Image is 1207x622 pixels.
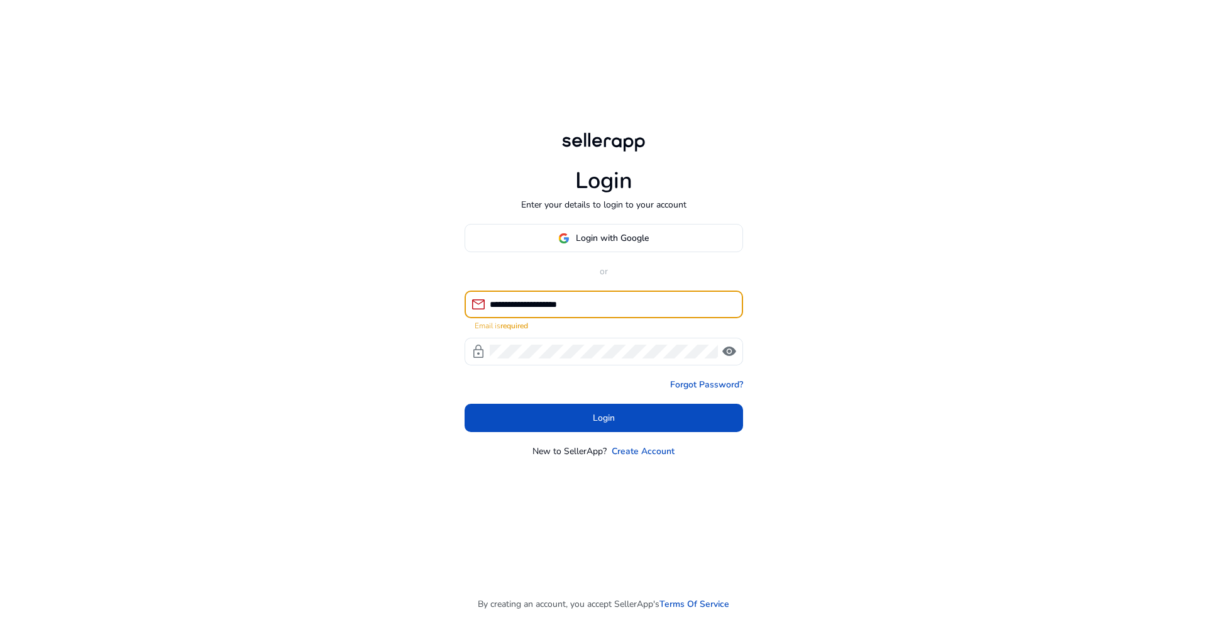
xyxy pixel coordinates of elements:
span: lock [471,344,486,359]
h1: Login [575,167,632,194]
strong: required [500,321,528,331]
span: Login with Google [576,231,649,245]
p: Enter your details to login to your account [521,198,686,211]
span: Login [593,411,615,425]
img: google-logo.svg [558,233,570,244]
span: mail [471,297,486,312]
a: Create Account [612,445,675,458]
p: or [465,265,743,278]
span: visibility [722,344,737,359]
p: New to SellerApp? [532,445,607,458]
a: Terms Of Service [659,597,729,611]
mat-error: Email is [475,318,733,331]
button: Login [465,404,743,432]
button: Login with Google [465,224,743,252]
a: Forgot Password? [670,378,743,391]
